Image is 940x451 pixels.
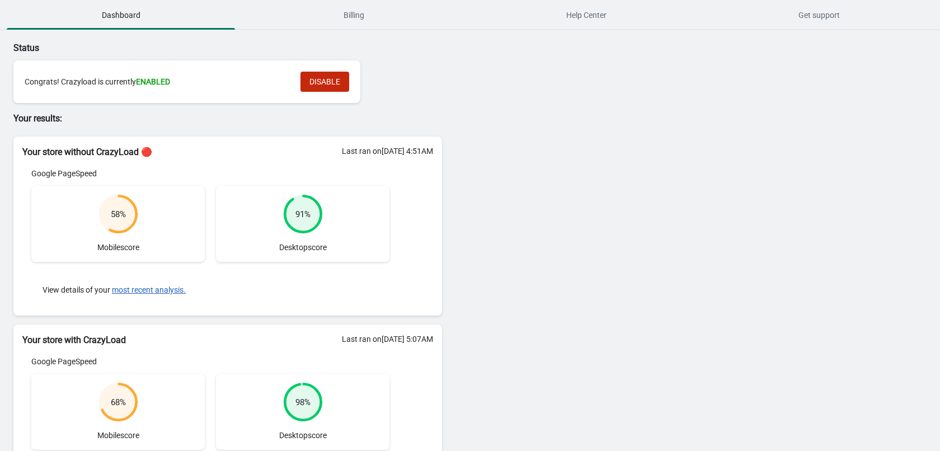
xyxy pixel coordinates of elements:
button: most recent analysis. [112,285,186,294]
span: Dashboard [7,5,235,25]
span: ENABLED [136,77,170,86]
div: Last ran on [DATE] 4:51AM [342,145,433,157]
div: 68 % [111,397,126,408]
p: Your results: [13,112,442,125]
div: Mobile score [31,374,205,450]
button: Dashboard [4,1,237,30]
div: Last ran on [DATE] 5:07AM [342,333,433,345]
h2: Your store without CrazyLoad 🔴 [22,145,433,159]
div: 91 % [295,209,311,220]
h2: Your store with CrazyLoad [22,333,433,347]
div: Mobile score [31,186,205,262]
button: DISABLE [300,72,349,92]
div: View details of your [31,273,389,307]
div: Congrats! Crazyload is currently [25,76,289,87]
div: 58 % [111,209,126,220]
span: DISABLE [309,77,340,86]
span: Help Center [472,5,701,25]
div: Google PageSpeed [31,168,389,179]
div: Desktop score [216,186,389,262]
div: Desktop score [216,374,389,450]
span: Billing [239,5,468,25]
span: Get support [705,5,933,25]
div: Google PageSpeed [31,356,389,367]
div: 98 % [295,397,311,408]
p: Status [13,41,442,55]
